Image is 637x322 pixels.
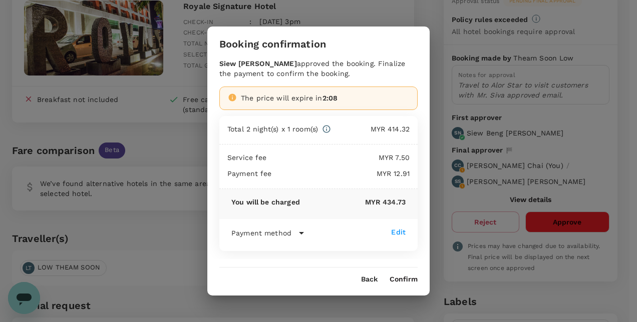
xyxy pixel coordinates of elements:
b: Siew [PERSON_NAME] [219,59,297,67]
div: approved the booking. Finalize the payment to confirm the booking. [219,58,418,78]
p: MYR 414.32 [331,124,410,134]
p: MYR 434.73 [300,197,406,207]
p: MYR 7.50 [267,152,410,162]
p: Service fee [227,152,267,162]
p: Payment fee [227,168,272,178]
div: The price will expire in [241,93,409,103]
p: You will be charged [231,197,300,207]
p: Total 2 night(s) x 1 room(s) [227,124,318,134]
p: MYR 12.91 [272,168,410,178]
button: Back [361,275,378,283]
div: Edit [391,227,406,237]
h3: Booking confirmation [219,38,326,50]
button: Confirm [390,275,418,283]
span: 2:08 [323,94,338,102]
p: Payment method [231,228,291,238]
